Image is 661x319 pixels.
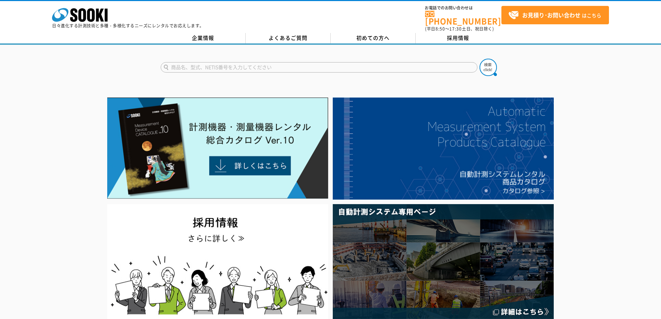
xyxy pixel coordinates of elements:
[425,26,494,32] span: (平日 ～ 土日、祝日除く)
[161,33,246,43] a: 企業情報
[246,33,331,43] a: よくあるご質問
[522,11,581,19] strong: お見積り･お問い合わせ
[480,59,497,76] img: btn_search.png
[508,10,601,20] span: はこちら
[107,204,328,319] img: SOOKI recruit
[416,33,501,43] a: 採用情報
[425,6,501,10] span: お電話でのお問い合わせは
[107,98,328,199] img: Catalog Ver10
[333,98,554,200] img: 自動計測システムカタログ
[52,24,204,28] p: 日々進化する計測技術と多種・多様化するニーズにレンタルでお応えします。
[333,204,554,319] img: 自動計測システム専用ページ
[435,26,445,32] span: 8:50
[161,62,477,73] input: 商品名、型式、NETIS番号を入力してください
[331,33,416,43] a: 初めての方へ
[449,26,462,32] span: 17:30
[356,34,390,42] span: 初めての方へ
[425,11,501,25] a: [PHONE_NUMBER]
[501,6,609,24] a: お見積り･お問い合わせはこちら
